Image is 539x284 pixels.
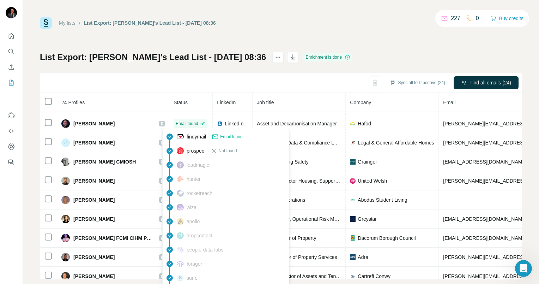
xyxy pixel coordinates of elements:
span: Company [350,100,371,105]
span: [PERSON_NAME] [73,120,115,127]
span: United Welsh [358,177,387,184]
img: provider forager logo [177,260,184,267]
span: LinkedIn [225,120,243,127]
span: [PERSON_NAME] [73,254,115,261]
img: provider apollo logo [177,218,184,225]
img: provider people-data-labs logo [177,247,184,253]
span: rocketreach [187,190,212,197]
button: Sync all to Pipedrive (24) [385,77,450,88]
button: Find all emails (24) [454,76,519,89]
span: prospeo [187,147,205,154]
span: [EMAIL_ADDRESS][DOMAIN_NAME] [443,216,527,222]
span: people-data-labs [187,246,223,253]
button: Feedback [6,156,17,168]
img: company-logo [350,178,356,184]
img: Avatar [61,272,70,280]
a: My lists [59,20,75,26]
h1: List Export: [PERSON_NAME]’s Lead List - [DATE] 08:36 [40,52,266,63]
span: Find all emails (24) [470,79,511,86]
span: surfe [187,274,198,282]
img: company-logo [350,216,356,222]
img: provider hunter logo [177,176,184,182]
li: / [79,19,80,26]
img: company-logo [350,121,356,126]
img: LinkedIn logo [217,121,223,126]
span: [PERSON_NAME] CMIOSH [73,158,136,165]
img: company-logo [350,273,356,279]
button: My lists [6,76,17,89]
img: provider rocketreach logo [177,190,184,197]
span: Legal & General Affordable Homes [358,139,434,146]
p: 227 [451,14,460,23]
span: Job title [257,100,274,105]
span: [PERSON_NAME] [73,196,115,203]
span: Grainger [358,158,377,165]
span: 24 Profiles [61,100,85,105]
img: Avatar [61,215,70,223]
span: [PERSON_NAME] [73,273,115,280]
span: Greystar [358,215,377,223]
img: company-logo [350,254,356,260]
span: Hafod [358,120,371,127]
span: Adra [358,254,368,261]
button: Use Surfe API [6,125,17,137]
span: Executive Director Housing, Support & Communities [257,178,371,184]
img: provider dropcontact logo [177,232,184,239]
span: Deputy Director of Property Services [257,254,337,260]
span: Status [174,100,188,105]
button: Enrich CSV [6,61,17,73]
button: actions [272,52,284,63]
button: Dashboard [6,140,17,153]
img: Avatar [61,158,70,166]
button: Quick start [6,30,17,42]
span: LinkedIn [217,100,236,105]
img: company-logo [350,235,356,241]
img: provider wiza logo [177,204,184,211]
span: [EMAIL_ADDRESS][DOMAIN_NAME] [443,159,527,165]
span: Assistant Director of Assets and Tenant Safety [257,273,358,279]
img: company-logo [350,140,356,146]
img: provider leadmagic logo [177,161,184,168]
span: apollo [187,218,200,225]
div: J [61,138,70,147]
span: Not found [219,148,237,154]
span: Asset and Decarbonisation Manager [257,121,337,126]
span: Dacorum Borough Council [358,235,416,242]
span: Cartrefi Conwy [358,273,390,280]
span: [PERSON_NAME] FCMI CIHM PGCert [73,235,152,242]
img: company-logo [350,159,356,165]
img: Avatar [61,253,70,261]
span: [PERSON_NAME] [73,177,115,184]
span: Email [443,100,455,105]
img: Avatar [61,119,70,128]
span: findymail [187,133,206,140]
span: dropcontact [187,232,212,239]
span: Email found [220,134,242,140]
button: Buy credits [491,13,523,23]
img: Surfe Logo [40,17,52,29]
img: Avatar [61,177,70,185]
img: company-logo [350,197,356,203]
span: Development Data & Compliance Lead [257,140,342,146]
img: Avatar [61,234,70,242]
img: provider surfe logo [177,274,184,282]
span: Abodus Student Living [358,196,407,203]
span: forager [187,260,202,267]
iframe: Intercom live chat [515,260,532,277]
span: wiza [187,204,196,211]
img: provider prospeo logo [177,147,184,154]
span: [PERSON_NAME] [73,139,115,146]
img: provider findymail logo [177,133,184,140]
p: 0 [476,14,479,23]
span: hunter [187,176,201,183]
span: [PERSON_NAME] [73,215,115,223]
img: Avatar [61,196,70,204]
img: Avatar [6,7,17,18]
button: Search [6,45,17,58]
button: Use Surfe on LinkedIn [6,109,17,122]
span: [EMAIL_ADDRESS][DOMAIN_NAME] [443,235,527,241]
div: Enrichment is done [303,53,352,61]
span: Email found [176,120,198,127]
div: List Export: [PERSON_NAME]’s Lead List - [DATE] 08:36 [84,19,216,26]
span: leadmagic [187,161,209,168]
